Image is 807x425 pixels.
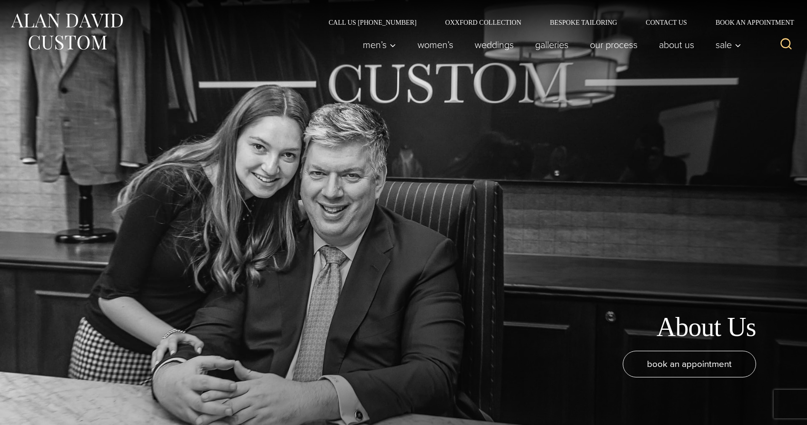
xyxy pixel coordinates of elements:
a: Oxxford Collection [431,19,536,26]
span: Sale [716,40,741,49]
a: Contact Us [631,19,701,26]
a: Women’s [407,35,464,54]
nav: Primary Navigation [352,35,747,54]
h1: About Us [657,311,756,343]
nav: Secondary Navigation [314,19,797,26]
a: weddings [464,35,525,54]
a: Galleries [525,35,579,54]
span: Men’s [363,40,396,49]
a: Call Us [PHONE_NUMBER] [314,19,431,26]
a: Our Process [579,35,648,54]
a: book an appointment [623,351,756,377]
button: View Search Form [775,33,797,56]
a: About Us [648,35,705,54]
span: book an appointment [647,357,732,371]
a: Book an Appointment [701,19,797,26]
a: Bespoke Tailoring [536,19,631,26]
img: Alan David Custom [10,10,124,53]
